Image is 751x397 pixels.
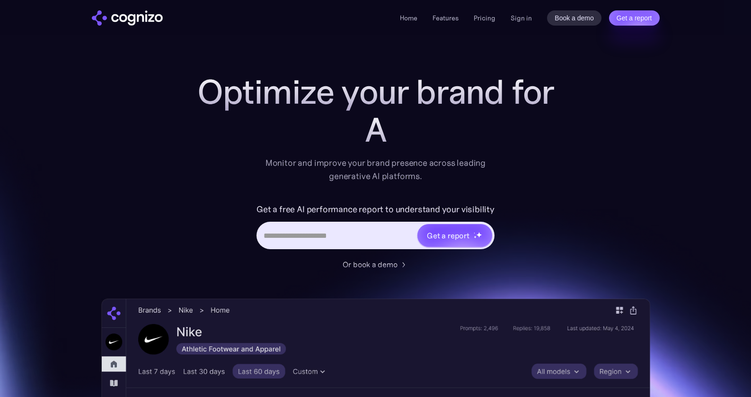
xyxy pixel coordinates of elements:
a: Sign in [511,12,532,24]
form: Hero URL Input Form [256,202,495,254]
img: star [476,232,482,238]
div: A [186,111,565,149]
a: home [92,10,163,26]
a: Book a demo [547,10,601,26]
h1: Optimize your brand for [186,73,565,111]
div: Monitor and improve your brand presence across leading generative AI platforms. [259,156,492,183]
a: Or book a demo [343,259,409,270]
img: cognizo logo [92,10,163,26]
div: Get a report [427,230,469,241]
a: Features [433,14,459,22]
a: Get a reportstarstarstar [416,223,493,248]
img: star [474,232,475,234]
a: Pricing [474,14,495,22]
a: Home [400,14,417,22]
img: star [474,235,477,239]
a: Get a report [609,10,660,26]
div: Or book a demo [343,259,398,270]
label: Get a free AI performance report to understand your visibility [256,202,495,217]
